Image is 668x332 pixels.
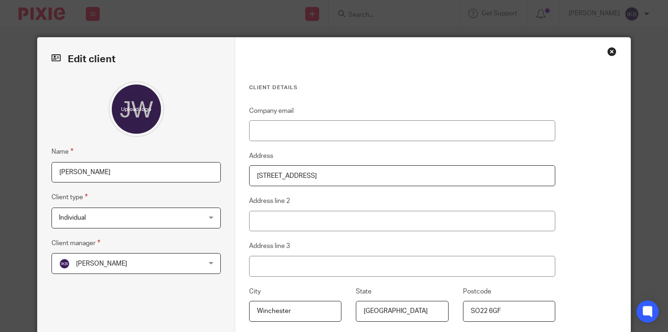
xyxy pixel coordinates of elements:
label: Address [249,151,273,161]
label: Address line 3 [249,241,290,251]
label: Company email [249,106,294,116]
label: City [249,287,261,296]
h2: Edit client [51,52,221,67]
span: [PERSON_NAME] [76,260,127,267]
h3: Client details [249,84,555,91]
label: Address line 2 [249,196,290,206]
label: State [356,287,372,296]
div: Close this dialog window [607,47,617,56]
span: Individual [59,215,86,221]
label: Client manager [51,238,100,248]
label: Postcode [463,287,491,296]
label: Client type [51,192,88,202]
img: svg%3E [59,258,70,269]
label: Name [51,146,73,157]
